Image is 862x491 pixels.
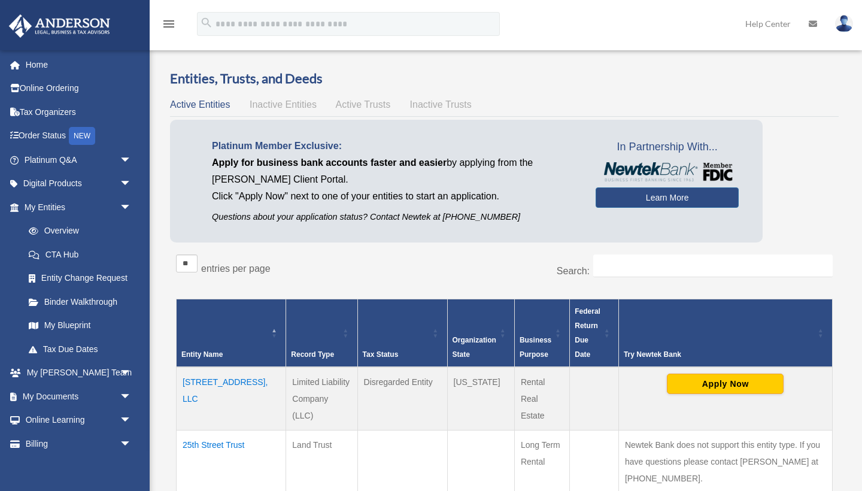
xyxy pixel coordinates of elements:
span: arrow_drop_down [120,361,144,386]
span: In Partnership With... [596,138,739,157]
td: [US_STATE] [447,367,514,431]
span: arrow_drop_down [120,148,144,172]
div: Try Newtek Bank [624,347,814,362]
span: arrow_drop_down [120,432,144,456]
span: Tax Status [363,350,399,359]
span: Federal Return Due Date [575,307,600,359]
a: Home [8,53,150,77]
img: NewtekBankLogoSM.png [602,162,733,181]
a: Learn More [596,187,739,208]
span: Active Entities [170,99,230,110]
p: Click "Apply Now" next to one of your entities to start an application. [212,188,578,205]
a: Online Ordering [8,77,150,101]
a: Binder Walkthrough [17,290,144,314]
span: arrow_drop_down [120,195,144,220]
span: Business Purpose [520,336,551,359]
a: Entity Change Request [17,266,144,290]
span: Entity Name [181,350,223,359]
a: My Blueprint [17,314,144,338]
a: Online Learningarrow_drop_down [8,408,150,432]
th: Try Newtek Bank : Activate to sort [618,299,832,367]
td: Limited Liability Company (LLC) [286,367,357,431]
a: menu [162,21,176,31]
i: search [200,16,213,29]
p: Platinum Member Exclusive: [212,138,578,154]
p: by applying from the [PERSON_NAME] Client Portal. [212,154,578,188]
span: arrow_drop_down [120,384,144,409]
a: Tax Due Dates [17,337,144,361]
span: Organization State [453,336,496,359]
div: NEW [69,127,95,145]
span: Inactive Trusts [410,99,472,110]
td: [STREET_ADDRESS], LLC [177,367,286,431]
a: Order StatusNEW [8,124,150,148]
img: User Pic [835,15,853,32]
a: Overview [17,219,138,243]
a: Digital Productsarrow_drop_down [8,172,150,196]
i: menu [162,17,176,31]
a: CTA Hub [17,243,144,266]
label: entries per page [201,263,271,274]
th: Tax Status: Activate to sort [357,299,447,367]
h3: Entities, Trusts, and Deeds [170,69,839,88]
th: Record Type: Activate to sort [286,299,357,367]
span: arrow_drop_down [120,408,144,433]
img: Anderson Advisors Platinum Portal [5,14,114,38]
span: Apply for business bank accounts faster and easier [212,157,447,168]
p: Questions about your application status? Contact Newtek at [PHONE_NUMBER] [212,210,578,225]
th: Federal Return Due Date: Activate to sort [570,299,619,367]
span: arrow_drop_down [120,172,144,196]
td: Rental Real Estate [514,367,569,431]
th: Organization State: Activate to sort [447,299,514,367]
a: Tax Organizers [8,100,150,124]
a: Platinum Q&Aarrow_drop_down [8,148,150,172]
a: My [PERSON_NAME] Teamarrow_drop_down [8,361,150,385]
td: Disregarded Entity [357,367,447,431]
label: Search: [557,266,590,276]
span: Inactive Entities [250,99,317,110]
span: Active Trusts [336,99,391,110]
th: Business Purpose: Activate to sort [514,299,569,367]
a: My Documentsarrow_drop_down [8,384,150,408]
a: My Entitiesarrow_drop_down [8,195,144,219]
span: Record Type [291,350,334,359]
button: Apply Now [667,374,784,394]
th: Entity Name: Activate to invert sorting [177,299,286,367]
a: Billingarrow_drop_down [8,432,150,456]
